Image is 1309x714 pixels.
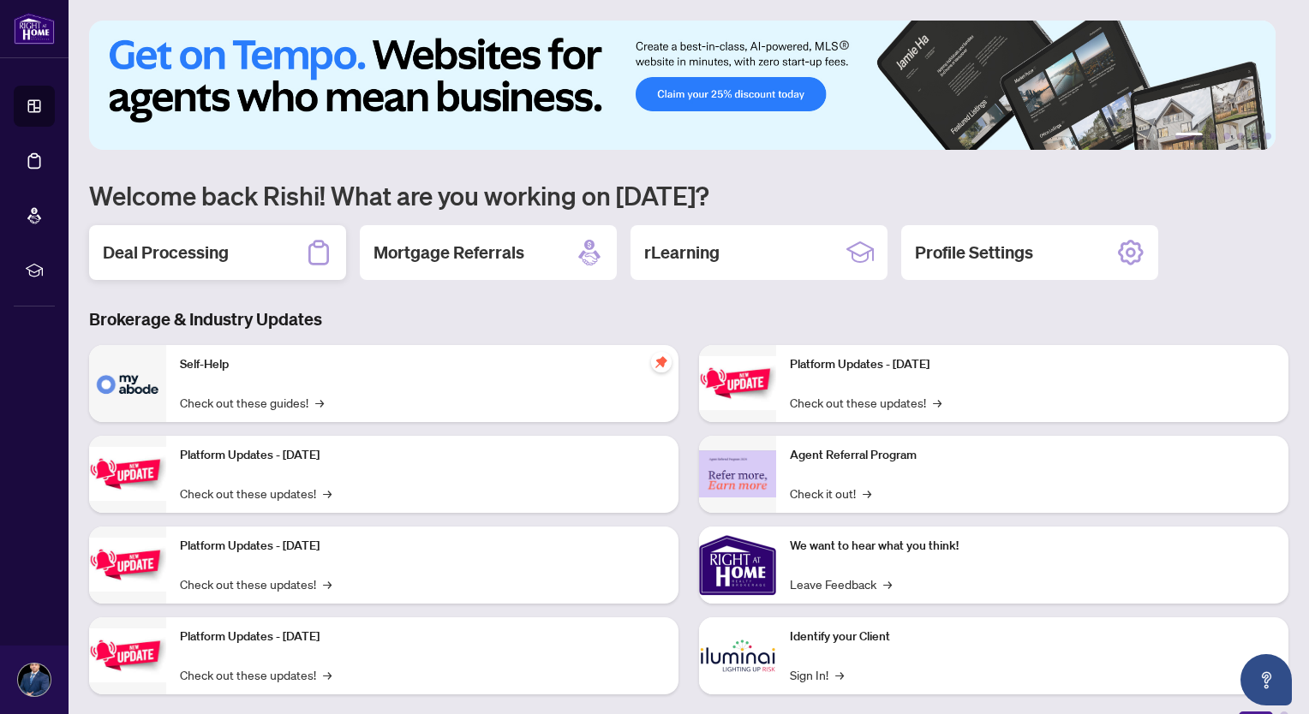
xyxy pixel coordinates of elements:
img: Slide 0 [89,21,1276,150]
p: Identify your Client [790,628,1275,646]
button: 5 [1251,133,1258,140]
img: We want to hear what you think! [699,527,776,604]
p: Platform Updates - [DATE] [790,355,1275,374]
a: Sign In!→ [790,665,844,684]
h2: Mortgage Referrals [374,241,524,265]
img: Platform Updates - June 23, 2025 [699,356,776,410]
a: Check out these updates!→ [790,393,941,412]
button: Open asap [1240,654,1292,705]
span: → [835,665,844,684]
img: Platform Updates - July 8, 2025 [89,628,166,682]
a: Check it out!→ [790,484,871,503]
span: → [933,393,941,412]
h2: rLearning [644,241,720,265]
button: 4 [1237,133,1244,140]
span: → [323,484,332,503]
img: Platform Updates - July 21, 2025 [89,538,166,592]
span: → [323,574,332,593]
span: pushpin [651,352,672,372]
a: Check out these updates!→ [180,484,332,503]
button: 6 [1264,133,1271,140]
img: Self-Help [89,345,166,422]
p: Platform Updates - [DATE] [180,628,665,646]
a: Leave Feedback→ [790,574,892,593]
h2: Deal Processing [103,241,229,265]
button: 2 [1210,133,1216,140]
h2: Profile Settings [915,241,1033,265]
img: logo [14,13,55,45]
p: Platform Updates - [DATE] [180,446,665,465]
a: Check out these updates!→ [180,574,332,593]
span: → [863,484,871,503]
img: Agent Referral Program [699,450,776,497]
span: → [323,665,332,684]
img: Identify your Client [699,617,776,694]
p: Self-Help [180,355,665,374]
a: Check out these guides!→ [180,393,324,412]
p: Platform Updates - [DATE] [180,537,665,556]
span: → [315,393,324,412]
h3: Brokerage & Industry Updates [89,307,1288,331]
button: 1 [1175,133,1203,140]
h1: Welcome back Rishi! What are you working on [DATE]? [89,179,1288,211]
p: We want to hear what you think! [790,537,1275,556]
button: 3 [1223,133,1230,140]
img: Profile Icon [18,663,51,696]
a: Check out these updates!→ [180,665,332,684]
p: Agent Referral Program [790,446,1275,465]
span: → [883,574,892,593]
img: Platform Updates - September 16, 2025 [89,447,166,501]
